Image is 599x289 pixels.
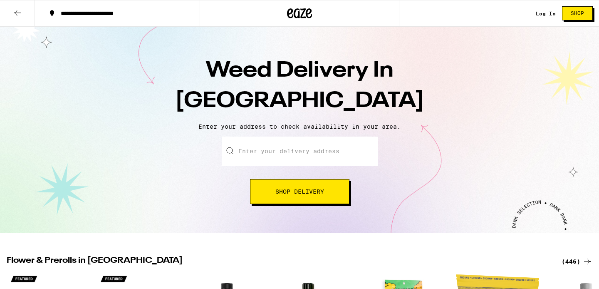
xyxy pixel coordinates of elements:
span: [GEOGRAPHIC_DATA] [175,90,424,112]
div: Log In [536,11,556,16]
span: Shop Delivery [275,189,324,194]
span: Shop [571,11,584,16]
input: Enter your delivery address [222,137,378,166]
p: Enter your address to check availability in your area. [8,123,591,130]
a: (446) [562,257,592,267]
button: Shop [562,6,593,20]
button: Shop Delivery [250,179,349,204]
h2: Flower & Prerolls in [GEOGRAPHIC_DATA] [7,257,552,267]
h1: Weed Delivery In [154,56,445,117]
